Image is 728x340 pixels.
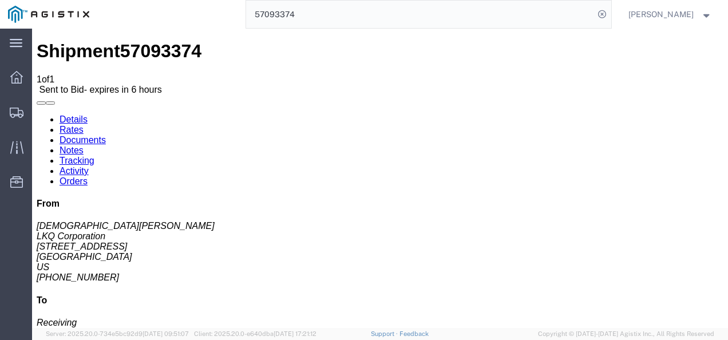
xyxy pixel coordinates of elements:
[194,330,316,337] span: Client: 2025.20.0-e640dba
[538,329,714,339] span: Copyright © [DATE]-[DATE] Agistix Inc., All Rights Reserved
[628,7,713,21] button: [PERSON_NAME]
[8,6,89,23] img: logo
[399,330,429,337] a: Feedback
[246,1,594,28] input: Search for shipment number, reference number
[32,29,728,328] iframe: FS Legacy Container
[274,330,316,337] span: [DATE] 17:21:12
[143,330,189,337] span: [DATE] 09:51:07
[628,8,694,21] span: Nathan Seeley
[46,330,189,337] span: Server: 2025.20.0-734e5bc92d9
[371,330,399,337] a: Support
